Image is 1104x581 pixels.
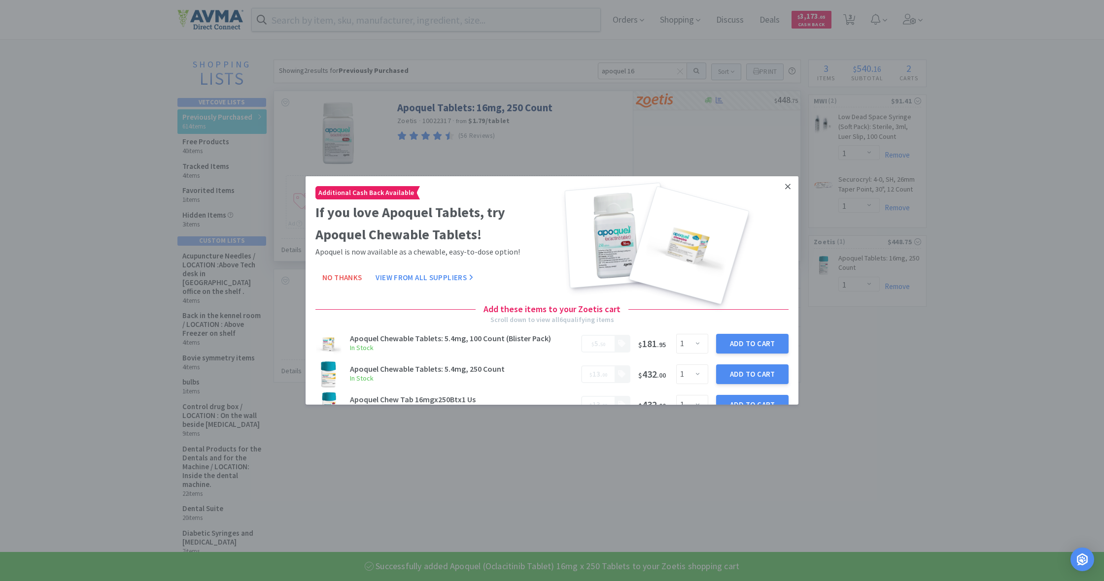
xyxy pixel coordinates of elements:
[490,314,614,325] div: Scroll down to view all 6 qualifying items
[1070,548,1094,571] div: Open Intercom Messenger
[315,330,342,357] img: 3a12b74be36b4df7a6cde51754c40775.png
[716,395,789,415] button: Add to Cart
[638,340,642,349] span: $
[350,342,575,353] h6: In Stock
[638,401,642,410] span: $
[476,302,628,317] h4: Add these items to your Zoetis cart
[657,401,666,410] span: . 00
[315,361,342,387] img: cf4d15950dc948608a87d860c71dcee6_598476.png
[657,340,666,349] span: . 95
[315,268,369,288] button: No Thanks
[369,268,480,288] button: View From All Suppliers
[638,398,666,411] span: 432
[589,402,592,409] span: $
[638,337,666,350] span: 181
[350,372,575,383] h6: In Stock
[600,341,605,348] span: 50
[594,339,598,348] span: 5
[657,371,666,380] span: . 00
[591,339,605,348] span: .
[638,371,642,380] span: $
[315,245,548,258] p: Apoquel is now available as a chewable, easy-to-dose option!
[589,369,607,379] span: .
[315,391,342,418] img: 975ba670326a458bb615894f5af6e464_598477.png
[315,201,548,246] h2: If you love Apoquel Tablets, try Apoquel Chewable Tablets!
[350,403,575,414] h6: In Stock
[350,364,575,372] h3: Apoquel Chewable Tablets: 5.4mg, 250 Count
[592,369,600,379] span: 13
[589,400,607,409] span: .
[350,334,575,342] h3: Apoquel Chewable Tablets: 5.4mg, 100 Count (Blister Pack)
[350,395,575,403] h3: Apoquel Chew Tab 16mgx250Btx1 Us
[589,372,592,378] span: $
[592,400,600,409] span: 13
[638,368,666,380] span: 432
[602,372,607,378] span: 00
[716,364,789,384] button: Add to Cart
[716,334,789,354] button: Add to Cart
[591,341,594,348] span: $
[316,187,416,199] span: Additional Cash Back Available
[602,402,607,409] span: 00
